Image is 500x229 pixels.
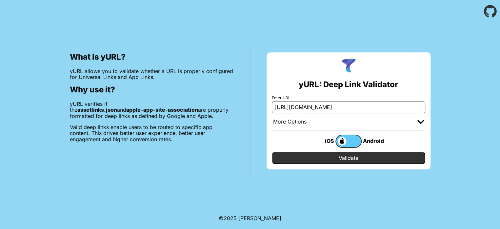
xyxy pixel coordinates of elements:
div: More Options [273,119,307,125]
span: 2025 [224,215,237,221]
img: yURL Logo [340,58,357,75]
div: iOS [309,137,335,145]
p: yURL verifies if the and are properly formatted for deep links as defined by Google and Apple. [70,101,233,119]
footer: © [219,207,281,229]
b: assetlinks.json [77,106,117,113]
p: Valid deep links enable users to be routed to specific app content. This drives better user exper... [70,124,233,142]
input: Validate [272,152,425,164]
b: apple-app-site-association [126,106,198,113]
h2: What is yURL? [70,52,233,62]
a: Michael Ibragimchayev's Personal Site [238,215,281,221]
label: Enter URL [272,96,425,100]
img: chevron [417,120,424,124]
h2: yURL: Deep Link Validator [299,80,398,89]
input: e.g. https://app.chayev.com/xyx [272,101,425,113]
div: Android [362,137,388,145]
h2: Why use it? [70,85,233,94]
p: yURL allows you to validate whether a URL is properly configured for Universal Links and App Links. [70,68,233,80]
